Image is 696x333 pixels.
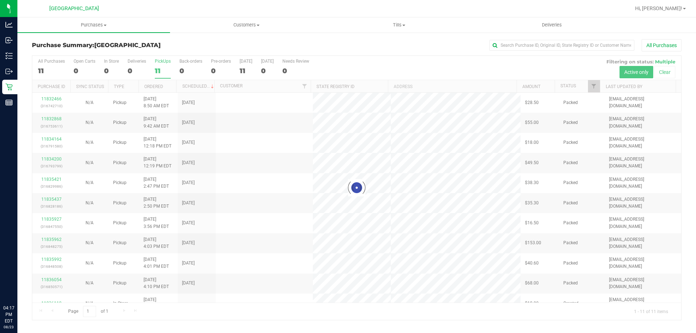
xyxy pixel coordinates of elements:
button: All Purchases [642,39,681,51]
h3: Purchase Summary: [32,42,248,49]
span: Deliveries [532,22,572,28]
span: [GEOGRAPHIC_DATA] [94,42,161,49]
a: Tills [323,17,475,33]
inline-svg: Reports [5,99,13,106]
input: Search Purchase ID, Original ID, State Registry ID or Customer Name... [489,40,634,51]
a: Customers [170,17,323,33]
inline-svg: Inbound [5,37,13,44]
inline-svg: Retail [5,83,13,91]
span: Customers [170,22,322,28]
span: Purchases [17,22,170,28]
span: Tills [323,22,475,28]
span: Hi, [PERSON_NAME]! [635,5,682,11]
inline-svg: Outbound [5,68,13,75]
a: Deliveries [476,17,628,33]
span: [GEOGRAPHIC_DATA] [49,5,99,12]
inline-svg: Inventory [5,52,13,59]
inline-svg: Analytics [5,21,13,28]
p: 08/23 [3,324,14,330]
p: 04:17 PM EDT [3,305,14,324]
a: Purchases [17,17,170,33]
iframe: Resource center [7,275,29,297]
